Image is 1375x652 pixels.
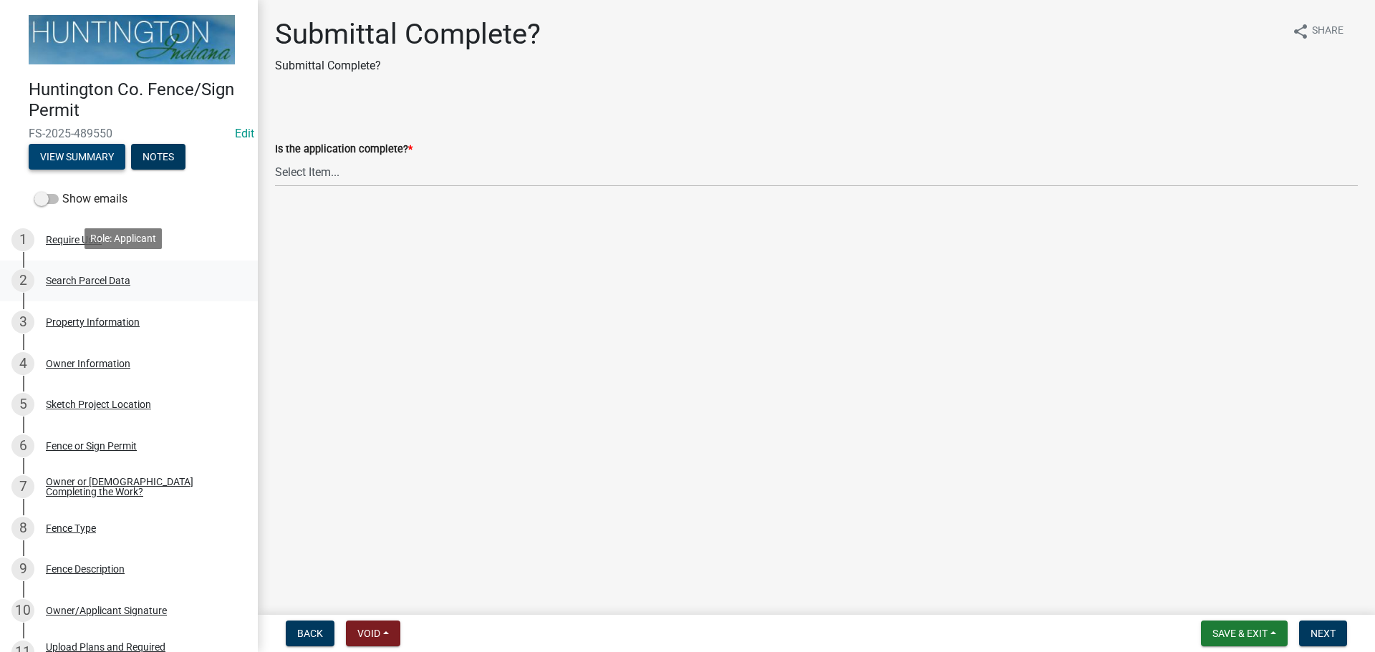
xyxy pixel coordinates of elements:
[297,628,323,639] span: Back
[11,393,34,416] div: 5
[46,235,102,245] div: Require User
[11,558,34,580] div: 9
[34,190,127,208] label: Show emails
[46,605,167,615] div: Owner/Applicant Signature
[286,621,334,646] button: Back
[11,599,34,622] div: 10
[29,144,125,170] button: View Summary
[1280,17,1355,45] button: shareShare
[131,152,185,163] wm-modal-confirm: Notes
[346,621,400,646] button: Void
[46,441,137,451] div: Fence or Sign Permit
[357,628,380,639] span: Void
[275,57,541,74] p: Submittal Complete?
[11,269,34,292] div: 2
[11,311,34,334] div: 3
[46,317,140,327] div: Property Information
[235,127,254,140] wm-modal-confirm: Edit Application Number
[11,228,34,251] div: 1
[1212,628,1268,639] span: Save & Exit
[46,477,235,497] div: Owner or [DEMOGRAPHIC_DATA] Completing the Work?
[85,228,162,249] div: Role: Applicant
[1311,628,1336,639] span: Next
[11,517,34,540] div: 8
[46,564,125,574] div: Fence Description
[11,475,34,498] div: 7
[11,434,34,457] div: 6
[275,17,541,52] h1: Submittal Complete?
[235,127,254,140] a: Edit
[11,352,34,375] div: 4
[1312,23,1343,40] span: Share
[46,523,96,533] div: Fence Type
[29,79,246,121] h4: Huntington Co. Fence/Sign Permit
[1299,621,1347,646] button: Next
[1292,23,1309,40] i: share
[275,145,412,155] label: Is the application complete?
[29,15,235,64] img: Huntington County, Indiana
[46,276,130,286] div: Search Parcel Data
[46,359,130,369] div: Owner Information
[29,152,125,163] wm-modal-confirm: Summary
[29,127,229,140] span: FS-2025-489550
[46,399,151,409] div: Sketch Project Location
[1201,621,1288,646] button: Save & Exit
[131,144,185,170] button: Notes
